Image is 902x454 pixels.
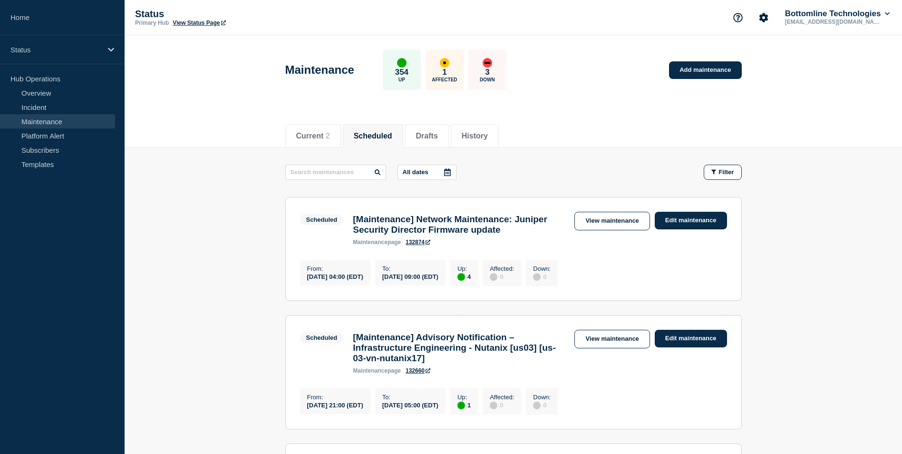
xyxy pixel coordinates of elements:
[462,132,488,140] button: History
[485,68,489,77] p: 3
[403,168,428,176] p: All dates
[395,68,408,77] p: 354
[353,367,401,374] p: page
[783,9,892,19] button: Bottomline Technologies
[296,132,330,140] button: Current 2
[490,272,514,281] div: 0
[307,401,363,409] div: [DATE] 21:00 (EDT)
[533,402,541,409] div: disabled
[398,165,456,180] button: All dates
[173,20,225,26] a: View Status Page
[533,401,551,409] div: 0
[704,165,742,180] button: Filter
[754,8,774,28] button: Account settings
[574,212,650,230] a: View maintenance
[353,332,565,364] h3: [Maintenance] Advisory Notification – Infrastructure Engineering - Nutanix [us03] [us-03-vn-nutan...
[655,330,727,347] a: Edit maintenance
[432,77,457,82] p: Affected
[490,394,514,401] p: Affected :
[306,334,338,341] div: Scheduled
[457,272,471,281] div: 4
[382,265,438,272] p: To :
[285,165,386,180] input: Search maintenances
[442,68,446,77] p: 1
[533,273,541,281] div: disabled
[457,402,465,409] div: up
[669,61,741,79] a: Add maintenance
[728,8,748,28] button: Support
[135,9,325,20] p: Status
[382,272,438,280] div: [DATE] 09:00 (EDT)
[483,58,492,68] div: down
[457,265,471,272] p: Up :
[783,19,882,25] p: [EMAIL_ADDRESS][DOMAIN_NAME]
[285,63,354,77] h1: Maintenance
[457,273,465,281] div: up
[307,394,363,401] p: From :
[416,132,438,140] button: Drafts
[719,168,734,176] span: Filter
[307,265,363,272] p: From :
[354,132,392,140] button: Scheduled
[490,401,514,409] div: 0
[10,46,102,54] p: Status
[490,273,497,281] div: disabled
[326,132,330,140] span: 2
[655,212,727,229] a: Edit maintenance
[480,77,495,82] p: Down
[398,77,405,82] p: Up
[533,272,551,281] div: 0
[574,330,650,348] a: View maintenance
[533,265,551,272] p: Down :
[353,367,388,374] span: maintenance
[490,402,497,409] div: disabled
[382,401,438,409] div: [DATE] 05:00 (EDT)
[382,394,438,401] p: To :
[457,394,471,401] p: Up :
[353,214,565,235] h3: [Maintenance] Network Maintenance: Juniper Security Director Firmware update
[406,367,430,374] a: 132660
[306,216,338,223] div: Scheduled
[307,272,363,280] div: [DATE] 04:00 (EDT)
[440,58,449,68] div: affected
[457,401,471,409] div: 1
[490,265,514,272] p: Affected :
[353,239,401,246] p: page
[397,58,407,68] div: up
[353,239,388,246] span: maintenance
[135,20,169,26] p: Primary Hub
[533,394,551,401] p: Down :
[406,239,430,246] a: 132874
